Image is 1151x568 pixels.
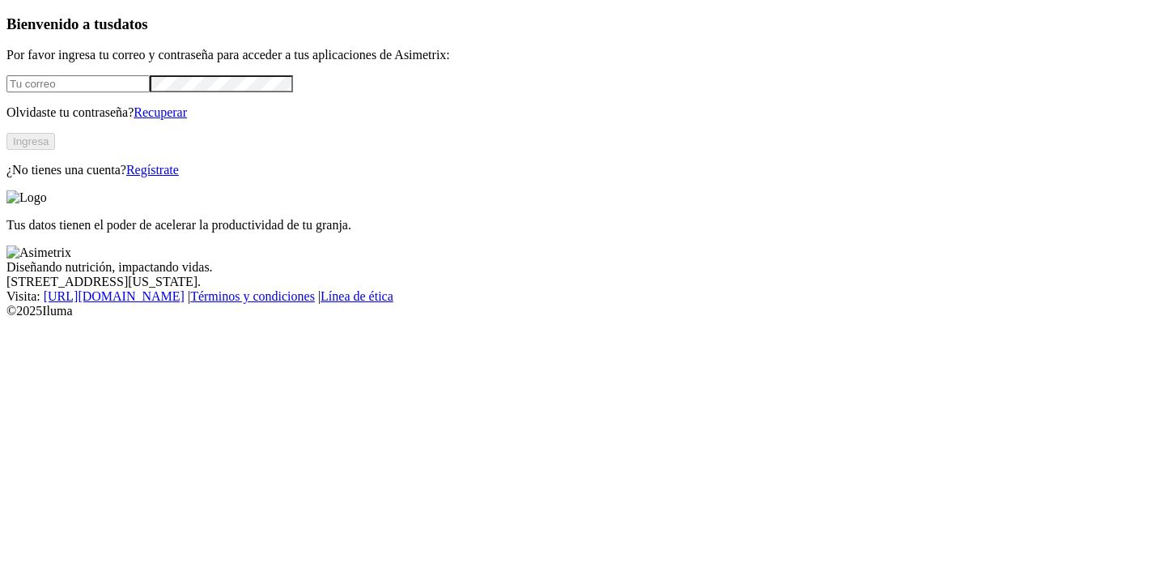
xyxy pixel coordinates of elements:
[126,163,179,177] a: Regístrate
[134,105,187,119] a: Recuperar
[190,289,315,303] a: Términos y condiciones
[6,163,1145,177] p: ¿No tienes una cuenta?
[44,289,185,303] a: [URL][DOMAIN_NAME]
[6,260,1145,275] div: Diseñando nutrición, impactando vidas.
[6,75,150,92] input: Tu correo
[113,15,148,32] span: datos
[6,48,1145,62] p: Por favor ingresa tu correo y contraseña para acceder a tus aplicaciones de Asimetrix:
[6,190,47,205] img: Logo
[6,105,1145,120] p: Olvidaste tu contraseña?
[6,275,1145,289] div: [STREET_ADDRESS][US_STATE].
[6,15,1145,33] h3: Bienvenido a tus
[6,218,1145,233] p: Tus datos tienen el poder de acelerar la productividad de tu granja.
[6,289,1145,304] div: Visita : | |
[6,246,71,260] img: Asimetrix
[6,304,1145,318] div: © 2025 Iluma
[321,289,393,303] a: Línea de ética
[6,133,55,150] button: Ingresa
